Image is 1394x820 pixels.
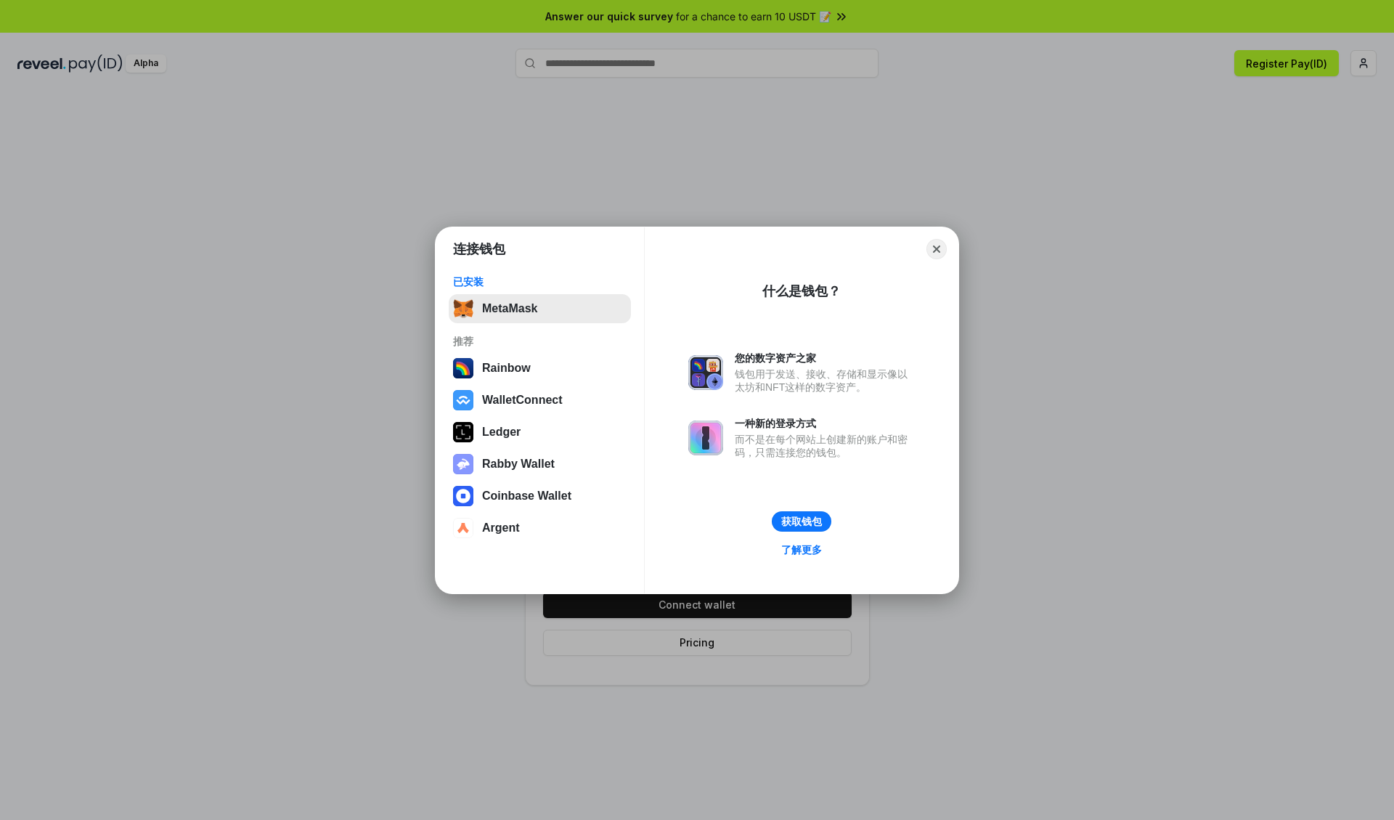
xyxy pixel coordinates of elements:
[453,335,627,348] div: 推荐
[453,454,473,474] img: svg+xml,%3Csvg%20xmlns%3D%22http%3A%2F%2Fwww.w3.org%2F2000%2Fsvg%22%20fill%3D%22none%22%20viewBox...
[773,540,831,559] a: 了解更多
[449,354,631,383] button: Rainbow
[453,299,473,319] img: svg+xml,%3Csvg%20fill%3D%22none%22%20height%3D%2233%22%20viewBox%3D%220%200%2035%2033%22%20width%...
[735,417,915,430] div: 一种新的登录方式
[482,394,563,407] div: WalletConnect
[449,386,631,415] button: WalletConnect
[482,458,555,471] div: Rabby Wallet
[449,294,631,323] button: MetaMask
[482,302,537,315] div: MetaMask
[482,426,521,439] div: Ledger
[688,421,723,455] img: svg+xml,%3Csvg%20xmlns%3D%22http%3A%2F%2Fwww.w3.org%2F2000%2Fsvg%22%20fill%3D%22none%22%20viewBox...
[781,515,822,528] div: 获取钱包
[762,283,841,300] div: 什么是钱包？
[482,521,520,535] div: Argent
[453,358,473,378] img: svg+xml,%3Csvg%20width%3D%22120%22%20height%3D%22120%22%20viewBox%3D%220%200%20120%20120%22%20fil...
[781,543,822,556] div: 了解更多
[453,390,473,410] img: svg+xml,%3Csvg%20width%3D%2228%22%20height%3D%2228%22%20viewBox%3D%220%200%2028%2028%22%20fill%3D...
[688,355,723,390] img: svg+xml,%3Csvg%20xmlns%3D%22http%3A%2F%2Fwww.w3.org%2F2000%2Fsvg%22%20fill%3D%22none%22%20viewBox...
[772,511,831,532] button: 获取钱包
[735,352,915,365] div: 您的数字资产之家
[735,368,915,394] div: 钱包用于发送、接收、存储和显示像以太坊和NFT这样的数字资产。
[449,513,631,543] button: Argent
[926,239,947,259] button: Close
[453,240,505,258] h1: 连接钱包
[482,490,571,503] div: Coinbase Wallet
[453,422,473,442] img: svg+xml,%3Csvg%20xmlns%3D%22http%3A%2F%2Fwww.w3.org%2F2000%2Fsvg%22%20width%3D%2228%22%20height%3...
[449,450,631,479] button: Rabby Wallet
[453,275,627,288] div: 已安装
[735,433,915,459] div: 而不是在每个网站上创建新的账户和密码，只需连接您的钱包。
[482,362,531,375] div: Rainbow
[453,518,473,538] img: svg+xml,%3Csvg%20width%3D%2228%22%20height%3D%2228%22%20viewBox%3D%220%200%2028%2028%22%20fill%3D...
[453,486,473,506] img: svg+xml,%3Csvg%20width%3D%2228%22%20height%3D%2228%22%20viewBox%3D%220%200%2028%2028%22%20fill%3D...
[449,482,631,511] button: Coinbase Wallet
[449,418,631,447] button: Ledger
